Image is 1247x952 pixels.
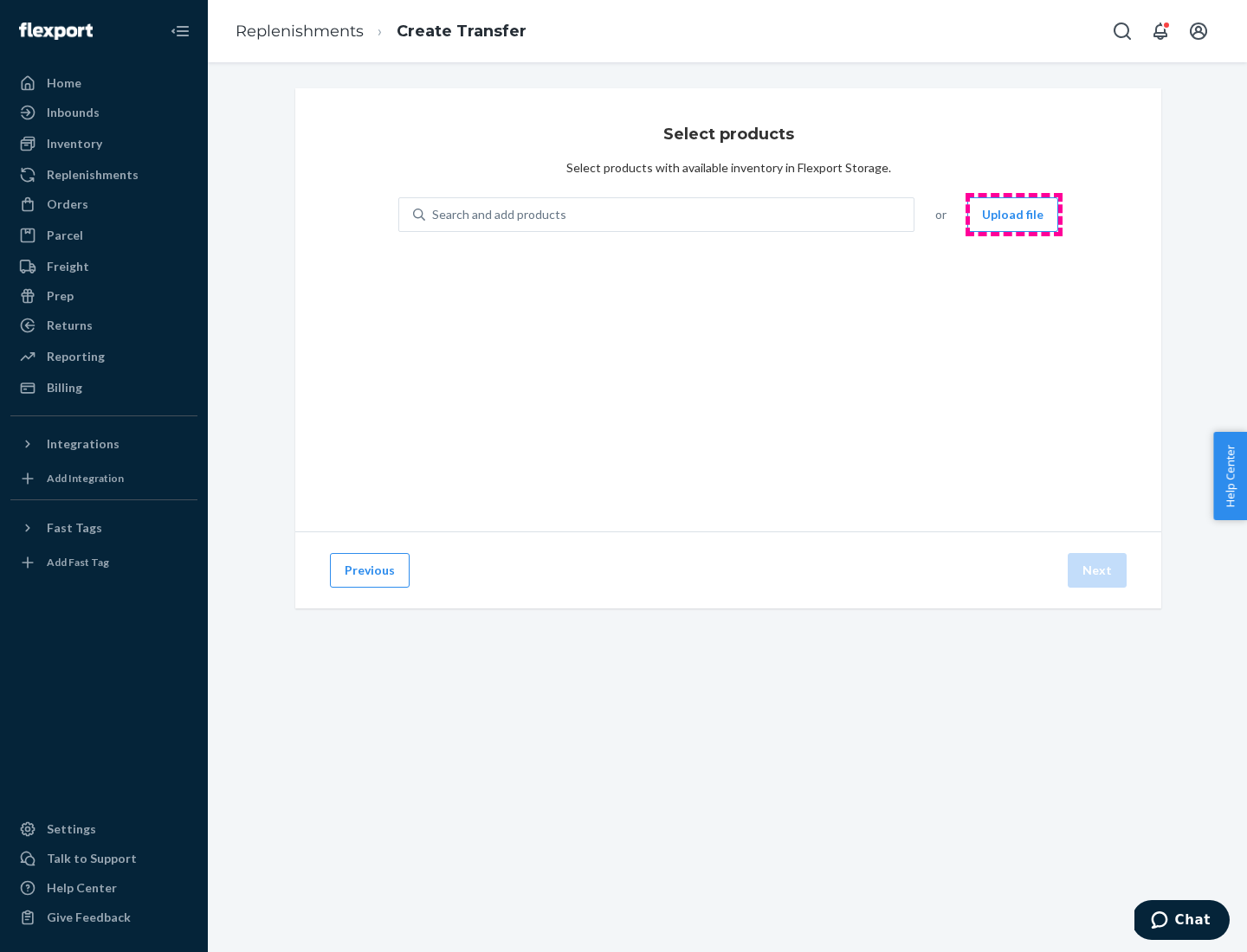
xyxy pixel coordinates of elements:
div: Talk to Support [47,850,137,867]
button: Open notifications [1143,14,1178,48]
div: Orders [47,196,88,213]
a: Inbounds [10,99,197,126]
a: Create Transfer [397,22,527,41]
div: Prep [47,287,74,305]
a: Add Fast Tag [10,549,197,576]
div: Help Center [47,879,117,897]
button: Talk to Support [10,845,197,872]
a: Billing [10,374,197,402]
button: Help Center [1213,432,1247,520]
a: Orders [10,190,197,218]
div: Returns [47,317,93,334]
button: Open Search Box [1105,14,1140,48]
div: Add Fast Tag [47,555,109,569]
div: Integrations [47,435,120,453]
a: Freight [10,253,197,280]
a: Prep [10,282,197,310]
div: Inbounds [47,104,100,121]
button: Previous [330,553,410,588]
a: Add Integration [10,465,197,492]
div: Settings [47,820,96,838]
div: Select products with available inventory in Flexport Storage. [566,159,891,177]
h3: Select products [663,123,794,145]
a: Settings [10,815,197,843]
button: Next [1068,553,1127,588]
div: Reporting [47,348,105,365]
a: Replenishments [236,22,364,41]
a: Help Center [10,874,197,902]
a: Returns [10,312,197,339]
button: Integrations [10,430,197,458]
div: Freight [47,258,89,275]
button: Open account menu [1181,14,1216,48]
ol: breadcrumbs [222,6,540,57]
button: Give Feedback [10,904,197,931]
iframe: Opens a widget where you can chat to one of our agents [1134,900,1230,943]
a: Parcel [10,222,197,249]
button: Upload file [967,197,1058,232]
div: Billing [47,379,82,396]
a: Home [10,69,197,97]
a: Replenishments [10,161,197,189]
div: Search and add products [432,206,566,223]
div: Give Feedback [47,909,131,926]
button: Close Navigation [163,14,197,48]
div: Replenishments [47,166,139,183]
div: Inventory [47,135,102,152]
div: Home [47,74,81,92]
img: Flexport logo [19,23,93,40]
button: Fast Tags [10,514,197,542]
a: Inventory [10,130,197,158]
a: Reporting [10,343,197,370]
div: Parcel [47,227,83,244]
span: or [935,206,947,223]
div: Add Integration [47,471,124,486]
div: Fast Tags [47,519,102,537]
